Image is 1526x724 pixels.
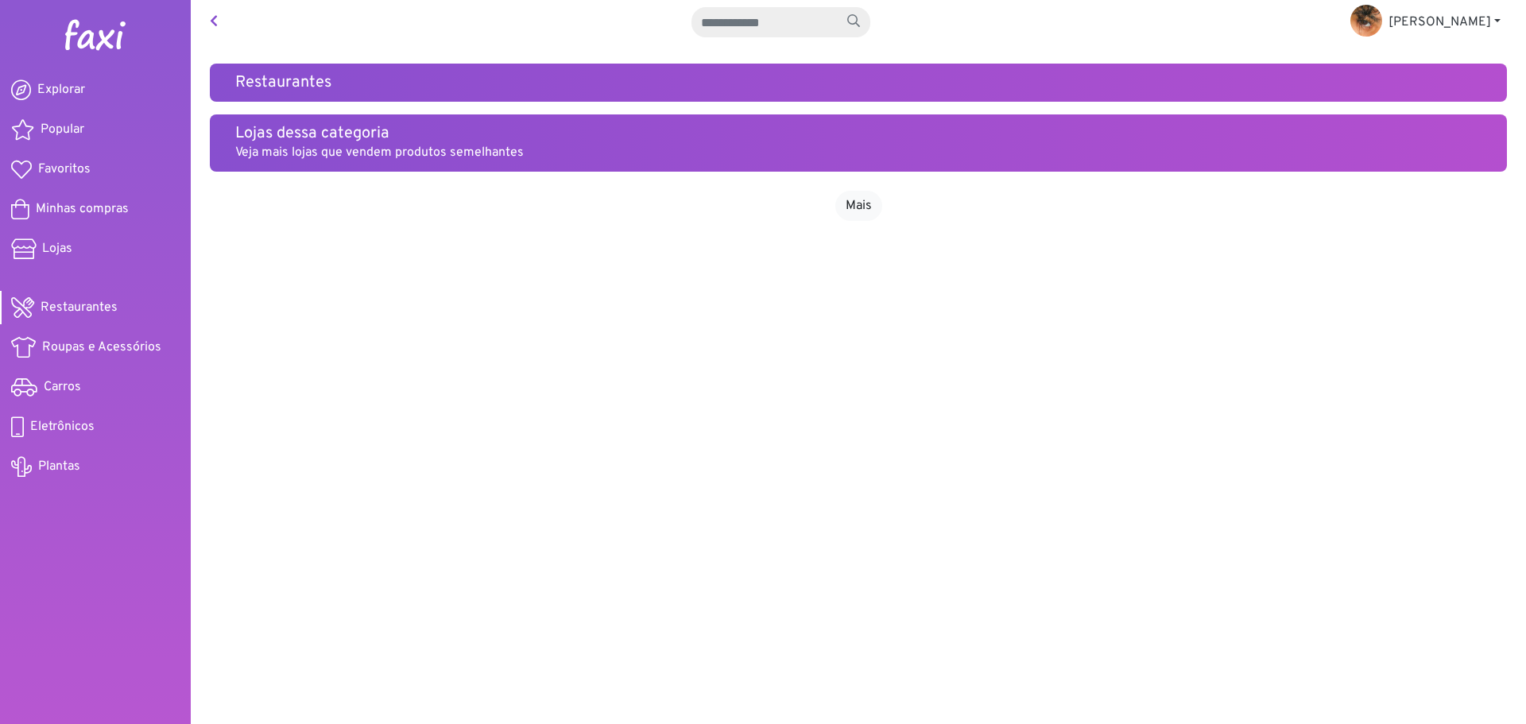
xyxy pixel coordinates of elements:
h5: Restaurantes [235,73,1481,92]
a: Mais [835,191,882,221]
span: [PERSON_NAME] [1389,14,1491,30]
span: Eletrônicos [30,417,95,436]
span: Explorar [37,80,85,99]
span: Restaurantes [41,298,118,317]
span: Minhas compras [36,199,129,219]
span: Popular [41,120,84,139]
span: Favoritos [38,160,91,179]
span: Carros [44,377,81,397]
span: Plantas [38,457,80,476]
h5: Lojas dessa categoria [235,124,1481,143]
span: Lojas [42,239,72,258]
span: Roupas e Acessórios [42,338,161,357]
p: Veja mais lojas que vendem produtos semelhantes [235,143,1481,162]
a: [PERSON_NAME] [1338,6,1513,38]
